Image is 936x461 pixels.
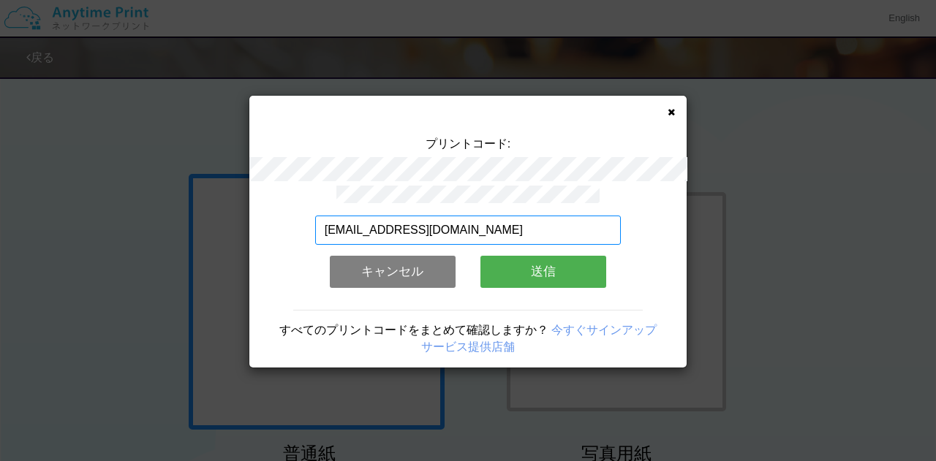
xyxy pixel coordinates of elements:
[279,324,548,336] span: すべてのプリントコードをまとめて確認しますか？
[426,137,510,150] span: プリントコード:
[315,216,622,245] input: メールアドレス
[551,324,657,336] a: 今すぐサインアップ
[330,256,456,288] button: キャンセル
[421,340,515,353] a: サービス提供店舗
[480,256,606,288] button: 送信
